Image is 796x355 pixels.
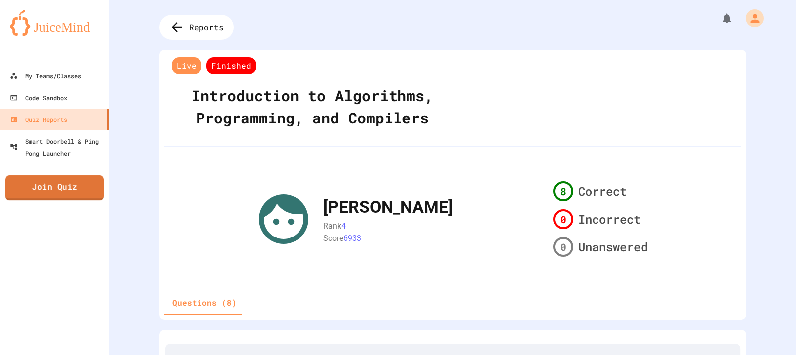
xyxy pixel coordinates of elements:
div: My Account [735,7,766,30]
div: 0 [553,237,573,257]
img: logo-orange.svg [10,10,99,36]
div: Introduction to Algorithms, Programming, and Compilers [169,77,455,136]
div: [PERSON_NAME] [323,194,453,220]
div: My Notifications [702,10,735,27]
a: Join Quiz [5,175,104,200]
span: 6933 [343,233,361,242]
button: Questions (8) [164,291,245,315]
span: Reports [189,21,224,33]
span: Unanswered [578,238,648,256]
span: Correct [578,182,627,200]
div: My Teams/Classes [10,70,81,82]
span: Incorrect [578,210,641,228]
div: basic tabs example [164,291,245,315]
span: 4 [341,221,346,231]
div: 8 [553,181,573,201]
div: Quiz Reports [10,114,67,125]
span: Rank [323,221,341,231]
span: Live [172,57,201,74]
div: 0 [553,209,573,229]
div: Smart Doorbell & Ping Pong Launcher [10,135,105,159]
span: Score [323,233,343,242]
span: Finished [206,57,256,74]
div: Code Sandbox [10,92,67,104]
